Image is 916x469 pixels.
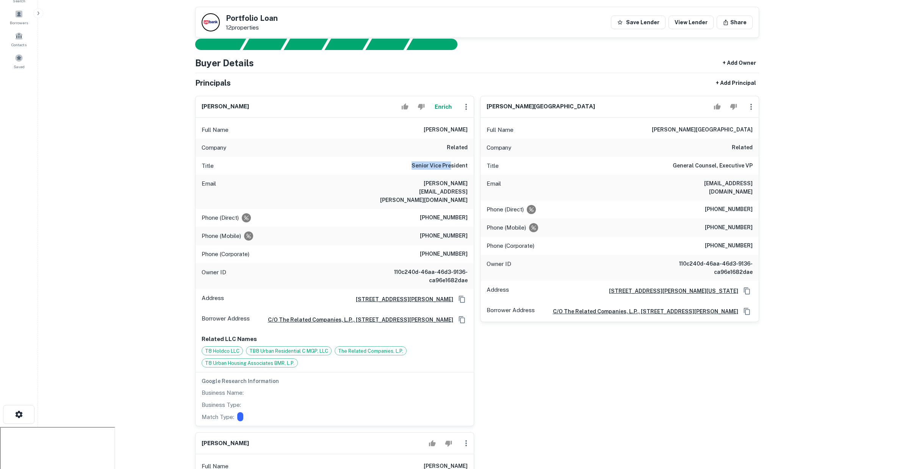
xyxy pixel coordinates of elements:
div: AI fulfillment process complete. [407,39,467,50]
p: Address [487,285,509,297]
div: Documents found, AI parsing details... [283,39,328,50]
h6: 110c240d-46aa-46d3-9136-ca96e1682dae [377,268,468,285]
h6: [EMAIL_ADDRESS][DOMAIN_NAME] [662,179,753,196]
h6: related [732,143,753,152]
p: Phone (Corporate) [202,250,249,259]
button: Copy Address [741,306,753,317]
button: + Add Principal [713,76,759,90]
iframe: Chat Widget [878,408,916,445]
h5: Portfolio Loan [226,14,278,22]
div: Requests to not be contacted at this number [527,205,536,214]
h6: Google Research Information [202,377,468,385]
p: Company [487,143,511,152]
p: Phone (Direct) [487,205,524,214]
button: Share [717,16,753,29]
p: Owner ID [487,260,511,276]
a: [STREET_ADDRESS][PERSON_NAME][US_STATE] [603,287,738,295]
button: Copy Address [741,285,753,297]
div: Your request is received and processing... [243,39,287,50]
p: Title [202,161,214,170]
p: Full Name [487,125,514,134]
h6: 110c240d-46aa-46d3-9136-ca96e1682dae [662,260,753,276]
span: T8 Urban Housing Associates BMR, L.P. [202,360,298,367]
div: Requests to not be contacted at this number [244,231,253,241]
a: c/o the related companies, l.p., [STREET_ADDRESS][PERSON_NAME] [262,316,453,324]
a: Saved [2,51,36,71]
button: Reject [415,99,428,114]
p: 12 properties [226,24,278,31]
h6: [PERSON_NAME][GEOGRAPHIC_DATA] [652,125,753,134]
p: Email [202,179,216,204]
h6: General Counsel, Executive VP [673,161,753,170]
h6: [PERSON_NAME] [202,439,249,448]
div: Requests to not be contacted at this number [529,223,538,232]
h6: [PHONE_NUMBER] [705,205,753,214]
p: Borrower Address [487,306,535,317]
h6: [PERSON_NAME] [424,125,468,134]
a: View Lender [669,16,714,29]
p: Related LLC Names [202,335,468,344]
a: [STREET_ADDRESS][PERSON_NAME] [350,295,453,303]
span: Borrowers [10,20,28,26]
p: Business Name: [202,388,244,397]
button: + Add Owner [720,56,759,70]
h6: [PHONE_NUMBER] [420,231,468,241]
div: Requests to not be contacted at this number [242,213,251,222]
div: Principals found, still searching for contact information. This may take time... [365,39,410,50]
p: Match Type: [202,413,234,422]
button: Reject [727,99,740,114]
button: Accept [426,436,439,451]
h6: [PERSON_NAME][GEOGRAPHIC_DATA] [487,102,595,111]
h6: related [447,143,468,152]
h6: [PHONE_NUMBER] [705,241,753,250]
p: Business Type: [202,400,241,410]
span: The Related Companies, L.P. [335,347,406,355]
a: c/o the related companies, l.p., [STREET_ADDRESS][PERSON_NAME] [547,307,738,316]
button: Reject [442,436,455,451]
button: Save Lender [611,16,665,29]
button: Enrich [431,99,456,114]
button: Accept [711,99,724,114]
h6: [PHONE_NUMBER] [420,250,468,259]
p: Address [202,294,224,305]
h6: [PERSON_NAME][EMAIL_ADDRESS][PERSON_NAME][DOMAIN_NAME] [377,179,468,204]
p: Title [487,161,499,170]
h4: Buyer Details [195,56,254,70]
p: Phone (Mobile) [202,231,241,241]
h6: Senior Vice President [412,161,468,170]
p: Phone (Corporate) [487,241,534,250]
p: Phone (Direct) [202,213,239,222]
span: Saved [14,64,25,70]
span: TB8 Urban Residential C MGP, LLC [246,347,331,355]
p: Email [487,179,501,196]
button: Copy Address [456,314,468,325]
button: Copy Address [456,294,468,305]
p: Company [202,143,226,152]
div: Principals found, AI now looking for contact information... [324,39,369,50]
h6: [PHONE_NUMBER] [705,223,753,232]
h5: Principals [195,77,231,89]
p: Borrower Address [202,314,250,325]
span: Contacts [11,42,27,48]
span: T8 Holdco LLC [202,347,243,355]
h6: [PHONE_NUMBER] [420,213,468,222]
h6: [PERSON_NAME] [202,102,249,111]
a: Borrowers [2,7,36,27]
p: Owner ID [202,268,226,285]
a: Contacts [2,29,36,49]
p: Full Name [202,125,229,134]
div: Sending borrower request to AI... [186,39,243,50]
p: Phone (Mobile) [487,223,526,232]
button: Accept [398,99,412,114]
